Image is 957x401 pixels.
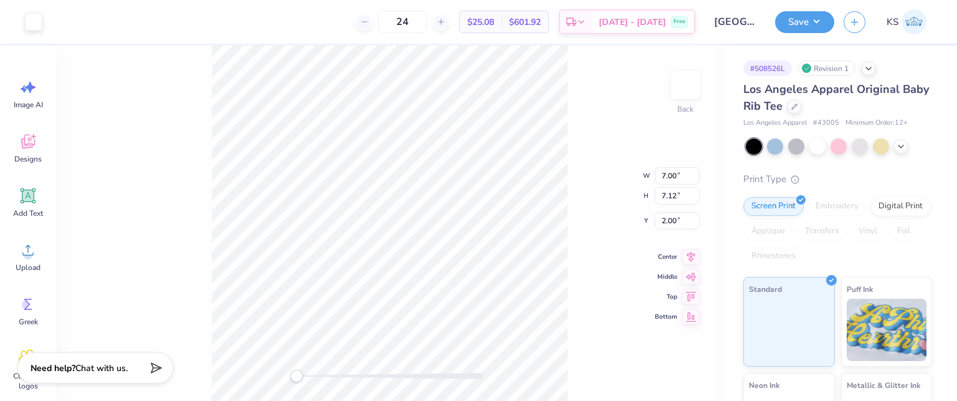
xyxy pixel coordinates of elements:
[847,283,873,296] span: Puff Ink
[655,312,677,322] span: Bottom
[807,197,867,216] div: Embroidery
[655,272,677,282] span: Middle
[14,154,42,164] span: Designs
[509,16,541,29] span: $601.92
[31,362,75,374] strong: Need help?
[847,299,927,361] img: Puff Ink
[674,17,685,26] span: Free
[813,118,839,128] span: # 43005
[705,9,766,34] input: Untitled Design
[749,283,782,296] span: Standard
[19,317,38,327] span: Greek
[743,118,807,128] span: Los Angeles Apparel
[889,222,918,241] div: Foil
[743,172,932,186] div: Print Type
[749,379,779,392] span: Neon Ink
[655,292,677,302] span: Top
[743,82,929,114] span: Los Angeles Apparel Original Baby Rib Tee
[887,15,898,29] span: KS
[743,247,804,266] div: Rhinestones
[902,9,926,34] img: Karun Salgotra
[797,222,847,241] div: Transfers
[290,370,303,382] div: Accessibility label
[845,118,908,128] span: Minimum Order: 12 +
[850,222,885,241] div: Vinyl
[743,222,793,241] div: Applique
[677,104,693,115] div: Back
[743,197,804,216] div: Screen Print
[881,9,932,34] a: KS
[655,252,677,262] span: Center
[673,72,698,97] img: Back
[847,379,920,392] span: Metallic & Glitter Ink
[14,100,43,110] span: Image AI
[599,16,666,29] span: [DATE] - [DATE]
[870,197,931,216] div: Digital Print
[75,362,128,374] span: Chat with us.
[13,208,43,218] span: Add Text
[775,11,834,33] button: Save
[16,263,40,273] span: Upload
[7,371,49,391] span: Clipart & logos
[798,60,855,76] div: Revision 1
[467,16,494,29] span: $25.08
[743,60,792,76] div: # 508526L
[749,299,829,361] img: Standard
[378,11,427,33] input: – –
